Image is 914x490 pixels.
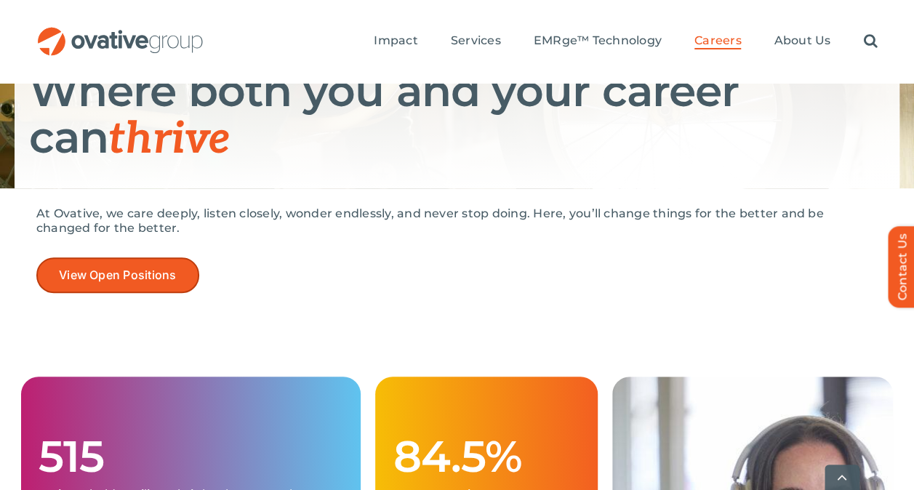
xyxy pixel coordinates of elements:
[774,33,830,48] span: About Us
[451,33,501,49] a: Services
[694,33,742,49] a: Careers
[451,33,501,48] span: Services
[534,33,662,48] span: EMRge™ Technology
[374,18,877,65] nav: Menu
[774,33,830,49] a: About Us
[59,268,177,282] span: View Open Positions
[374,33,417,49] a: Impact
[29,68,885,163] h1: Where both you and your career can
[534,33,662,49] a: EMRge™ Technology
[36,206,878,236] p: At Ovative, we care deeply, listen closely, wonder endlessly, and never stop doing. Here, you’ll ...
[694,33,742,48] span: Careers
[36,257,199,293] a: View Open Positions
[36,25,204,39] a: OG_Full_horizontal_RGB
[108,113,230,166] span: thrive
[393,433,580,480] h1: 84.5%
[863,33,877,49] a: Search
[374,33,417,48] span: Impact
[39,433,344,480] h1: 515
